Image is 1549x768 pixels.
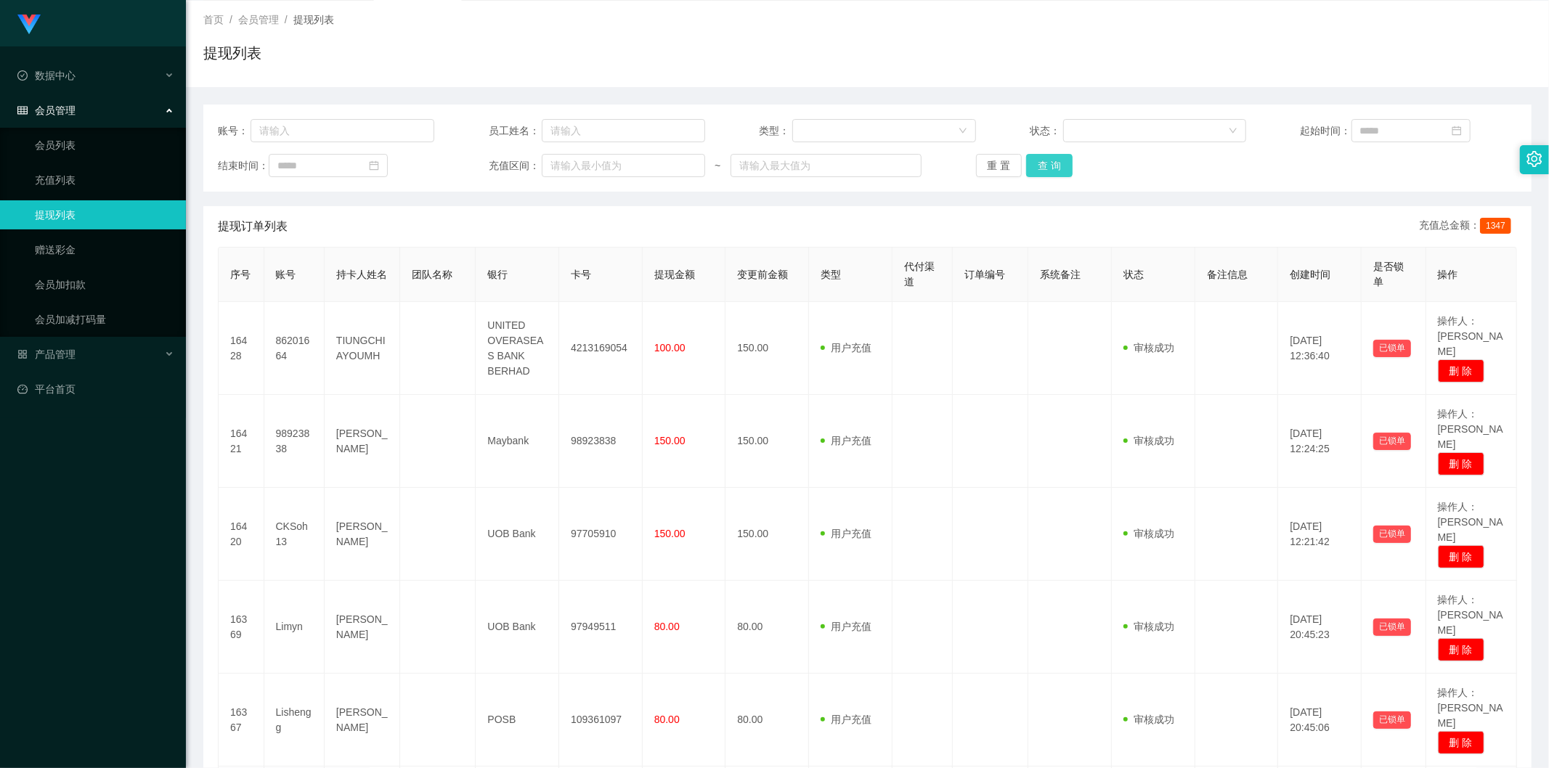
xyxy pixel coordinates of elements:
td: UOB Bank [476,488,559,581]
td: 109361097 [559,674,643,767]
td: CKSoh13 [264,488,325,581]
span: 订单编号 [964,269,1005,280]
span: 首页 [203,14,224,25]
span: 卡号 [571,269,591,280]
button: 删 除 [1438,638,1484,661]
span: 用户充值 [821,714,871,725]
span: ~ [705,158,731,173]
span: 操作人：[PERSON_NAME] [1438,408,1503,450]
td: [DATE] 20:45:06 [1278,674,1362,767]
td: Limyn [264,581,325,674]
input: 请输入最大值为 [731,154,922,177]
a: 图标: dashboard平台首页 [17,375,174,404]
div: 充值总金额： [1419,218,1517,235]
span: 代付渠道 [904,261,935,287]
td: [PERSON_NAME] [325,395,400,488]
button: 删 除 [1438,731,1484,754]
button: 已锁单 [1373,526,1411,543]
span: 结束时间： [218,158,269,173]
a: 会员加减打码量 [35,305,174,334]
button: 查 询 [1026,154,1073,177]
i: 图标: setting [1526,151,1542,167]
td: 150.00 [725,395,809,488]
td: 98923838 [559,395,643,488]
i: 图标: calendar [369,160,379,171]
td: 80.00 [725,581,809,674]
td: Maybank [476,395,559,488]
span: 持卡人姓名 [336,269,387,280]
span: 充值区间： [489,158,542,173]
span: 会员管理 [17,105,76,116]
i: 图标: down [1229,126,1237,136]
span: 起始时间： [1301,123,1351,139]
a: 提现列表 [35,200,174,229]
td: 16428 [219,302,264,395]
input: 请输入 [251,119,434,142]
span: 80.00 [654,621,680,632]
span: 类型： [759,123,792,139]
span: 系统备注 [1040,269,1081,280]
span: 审核成功 [1123,435,1174,446]
span: 账号： [218,123,251,139]
input: 请输入 [542,119,705,142]
span: 150.00 [654,435,686,446]
i: 图标: table [17,105,28,115]
i: 图标: appstore-o [17,349,28,359]
span: 产品管理 [17,348,76,360]
span: 银行 [487,269,508,280]
span: 提现列表 [293,14,334,25]
td: [PERSON_NAME] [325,488,400,581]
span: 提现订单列表 [218,218,288,235]
span: 操作 [1438,269,1458,280]
span: / [229,14,232,25]
button: 删 除 [1438,452,1484,475]
h1: 提现列表 [203,42,261,64]
td: TIUNGCHIAYOUMH [325,302,400,395]
i: 图标: calendar [1452,126,1462,136]
span: 类型 [821,269,841,280]
span: 审核成功 [1123,342,1174,354]
span: 操作人：[PERSON_NAME] [1438,501,1503,543]
span: 80.00 [654,714,680,725]
td: 150.00 [725,302,809,395]
input: 请输入最小值为 [542,154,705,177]
td: [PERSON_NAME] [325,581,400,674]
span: 用户充值 [821,528,871,539]
td: UNITED OVERASEAS BANK BERHAD [476,302,559,395]
span: 创建时间 [1290,269,1330,280]
span: 1347 [1480,218,1511,234]
span: / [285,14,288,25]
span: 操作人：[PERSON_NAME] [1438,687,1503,729]
span: 状态 [1123,269,1144,280]
span: 变更前金额 [737,269,788,280]
td: 16369 [219,581,264,674]
button: 已锁单 [1373,433,1411,450]
td: 97949511 [559,581,643,674]
span: 序号 [230,269,251,280]
td: [DATE] 12:36:40 [1278,302,1362,395]
img: logo.9652507e.png [17,15,41,35]
span: 数据中心 [17,70,76,81]
i: 图标: check-circle-o [17,70,28,81]
span: 员工姓名： [489,123,542,139]
span: 操作人：[PERSON_NAME] [1438,594,1503,636]
span: 会员管理 [238,14,279,25]
a: 会员列表 [35,131,174,160]
button: 已锁单 [1373,340,1411,357]
td: 16420 [219,488,264,581]
span: 150.00 [654,528,686,539]
td: [DATE] 12:24:25 [1278,395,1362,488]
span: 备注信息 [1207,269,1248,280]
a: 会员加扣款 [35,270,174,299]
td: 97705910 [559,488,643,581]
span: 是否锁单 [1373,261,1404,287]
td: 16421 [219,395,264,488]
td: [DATE] 12:21:42 [1278,488,1362,581]
i: 图标: down [959,126,967,136]
button: 已锁单 [1373,711,1411,729]
span: 100.00 [654,342,686,354]
span: 状态： [1030,123,1063,139]
span: 提现金额 [654,269,695,280]
span: 团队名称 [412,269,452,280]
button: 已锁单 [1373,618,1411,636]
